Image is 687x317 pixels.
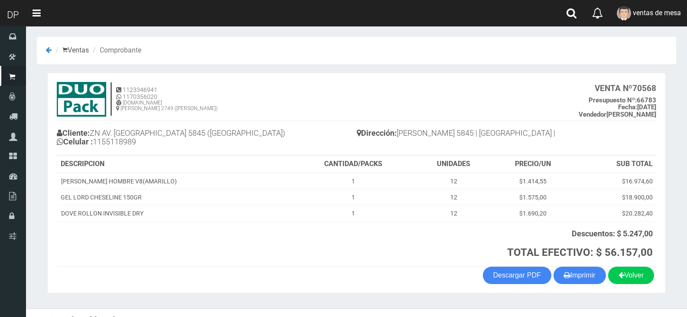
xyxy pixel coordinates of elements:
[292,173,416,190] td: 1
[572,229,653,238] strong: Descuentos: $ 5.247,00
[357,128,397,137] b: Dirección:
[574,173,656,190] td: $16.974,60
[292,205,416,221] td: 1
[415,189,492,205] td: 12
[53,46,89,56] li: Ventas
[574,189,656,205] td: $18.900,00
[91,46,141,56] li: Comprobante
[617,6,631,20] img: User Image
[57,189,292,205] td: GEL LORD CHESELINE 150GR
[357,127,657,142] h4: [PERSON_NAME] 5845 | [GEOGRAPHIC_DATA] |
[415,156,492,173] th: UNIDADES
[483,267,551,284] a: Descargar PDF
[292,156,416,173] th: CANTIDAD/PACKS
[57,137,93,146] b: Celular :
[589,96,656,104] b: 66783
[554,267,606,284] button: Imprimir
[57,128,90,137] b: Cliente:
[57,82,106,117] img: 15ec80cb8f772e35c0579ae6ae841c79.jpg
[618,103,637,111] strong: Fecha:
[116,100,218,111] h6: [DOMAIN_NAME] [PERSON_NAME] 2749 ([PERSON_NAME])
[507,246,653,258] strong: TOTAL EFECTIVO: $ 56.157,00
[608,267,654,284] a: Volver
[492,173,573,190] td: $1.414,55
[574,205,656,221] td: $20.282,40
[57,127,357,150] h4: ZN AV. [GEOGRAPHIC_DATA] 5845 ([GEOGRAPHIC_DATA]) 1155118989
[618,103,656,111] b: [DATE]
[589,96,637,104] strong: Presupuesto Nº:
[492,156,573,173] th: PRECIO/UN
[633,9,681,17] span: ventas de mesa
[574,156,656,173] th: SUB TOTAL
[415,173,492,190] td: 12
[415,205,492,221] td: 12
[579,111,656,118] b: [PERSON_NAME]
[595,83,632,93] strong: VENTA Nº
[116,87,218,100] h5: 1123346941 1170356020
[595,83,656,93] b: 70568
[292,189,416,205] td: 1
[579,111,606,118] strong: Vendedor
[57,156,292,173] th: DESCRIPCION
[492,205,573,221] td: $1.690,20
[57,205,292,221] td: DOVE ROLLON INVISIBLE DRY
[57,173,292,190] td: [PERSON_NAME] HOMBRE V8(AMARILLO)
[492,189,573,205] td: $1.575,00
